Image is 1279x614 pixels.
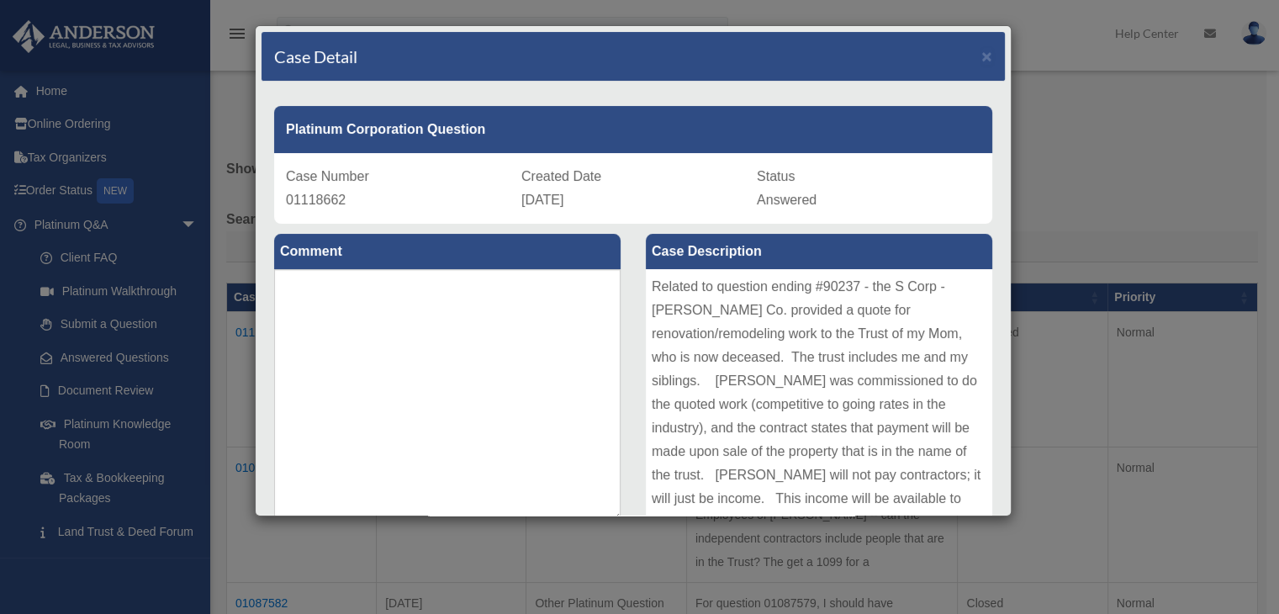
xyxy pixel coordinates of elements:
span: × [981,46,992,66]
span: Answered [757,193,817,207]
div: Platinum Corporation Question [274,106,992,153]
button: Close [981,47,992,65]
span: 01118662 [286,193,346,207]
span: Status [757,169,795,183]
label: Case Description [646,234,992,269]
span: [DATE] [521,193,563,207]
h4: Case Detail [274,45,357,68]
span: Created Date [521,169,601,183]
label: Comment [274,234,621,269]
div: Related to question ending #90237 - the S Corp - [PERSON_NAME] Co. provided a quote for renovatio... [646,269,992,521]
span: Case Number [286,169,369,183]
